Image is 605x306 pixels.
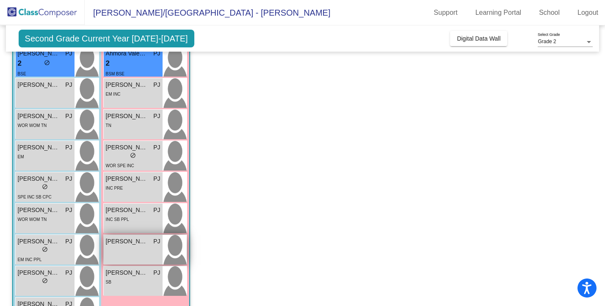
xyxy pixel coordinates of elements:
span: PJ [153,143,160,152]
a: Logout [571,6,605,19]
span: BSM BSE [106,72,124,76]
span: 2 [106,58,110,69]
span: Second Grade Current Year [DATE]-[DATE] [19,30,194,47]
span: BSE [18,72,26,76]
span: EM [18,154,24,159]
span: PJ [153,49,160,58]
span: [PERSON_NAME] [18,268,60,277]
a: School [532,6,566,19]
span: [PERSON_NAME] [18,206,60,215]
span: WOR SPE INC [106,163,134,168]
span: do_not_disturb_alt [44,60,50,66]
span: [PERSON_NAME] [18,237,60,246]
span: SPE INC SB CPC [18,195,52,199]
span: PJ [65,112,72,121]
span: PJ [65,174,72,183]
span: [PERSON_NAME] [18,80,60,89]
span: SB [106,280,111,284]
a: Learning Portal [469,6,528,19]
span: Grade 2 [538,39,556,44]
span: do_not_disturb_alt [130,152,136,158]
span: [PERSON_NAME] [106,80,148,89]
span: do_not_disturb_alt [42,278,48,284]
span: PJ [65,237,72,246]
span: PJ [153,206,160,215]
span: do_not_disturb_alt [42,184,48,190]
span: [PERSON_NAME] [106,143,148,152]
span: PJ [65,49,72,58]
span: [PERSON_NAME] [106,268,148,277]
span: INC PRE [106,186,123,190]
span: PJ [153,80,160,89]
span: PJ [153,112,160,121]
a: Support [427,6,464,19]
span: WOR WOM TN [18,123,47,128]
span: PJ [65,143,72,152]
span: PJ [153,237,160,246]
span: WOR WOM TN [18,217,47,222]
span: PJ [153,268,160,277]
span: 2 [18,58,22,69]
span: PJ [65,80,72,89]
span: PJ [65,268,72,277]
span: [PERSON_NAME] [18,112,60,121]
span: [PERSON_NAME] [106,237,148,246]
span: [PERSON_NAME] [106,206,148,215]
span: Digital Data Wall [457,35,500,42]
span: [PERSON_NAME] [106,112,148,121]
span: do_not_disturb_alt [42,246,48,252]
span: [PERSON_NAME] [18,143,60,152]
span: EM INC [106,92,121,96]
span: Ahmora Valentine [106,49,148,58]
span: PJ [153,174,160,183]
span: INC SB PPL [106,217,129,222]
span: TN [106,123,111,128]
span: [PERSON_NAME]/[GEOGRAPHIC_DATA] - [PERSON_NAME] [85,6,330,19]
span: [PERSON_NAME] [18,49,60,58]
span: [PERSON_NAME] [18,174,60,183]
span: PJ [65,206,72,215]
span: [PERSON_NAME] [106,174,148,183]
button: Digital Data Wall [450,31,507,46]
span: EM INC PPL [18,257,42,262]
